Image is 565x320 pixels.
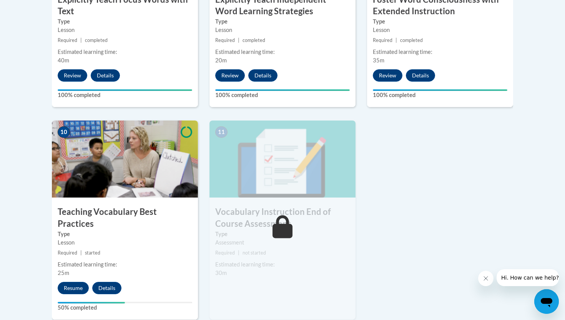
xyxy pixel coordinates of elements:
span: not started [243,250,266,256]
span: Required [373,37,392,43]
span: completed [85,37,108,43]
span: started [85,250,100,256]
label: 100% completed [215,91,350,99]
label: Type [215,230,350,238]
label: Type [373,17,507,26]
label: 100% completed [58,91,192,99]
div: Your progress [215,89,350,91]
button: Details [406,69,435,82]
span: 10 [58,126,70,138]
span: | [238,250,239,256]
iframe: Close message [478,271,494,286]
label: Type [215,17,350,26]
div: Lesson [58,26,192,34]
img: Course Image [209,121,356,198]
div: Lesson [215,26,350,34]
span: Required [58,37,77,43]
span: | [395,37,397,43]
button: Details [91,69,120,82]
button: Resume [58,282,89,294]
span: 30m [215,270,227,276]
iframe: Button to launch messaging window [534,289,559,314]
div: Estimated learning time: [215,260,350,269]
h3: Vocabulary Instruction End of Course Assessment [209,206,356,230]
span: Required [58,250,77,256]
div: Lesson [373,26,507,34]
span: completed [243,37,265,43]
span: 40m [58,57,69,64]
div: Your progress [58,302,125,303]
span: | [80,250,82,256]
label: 50% completed [58,303,192,312]
button: Review [373,69,402,82]
div: Your progress [373,89,507,91]
button: Review [58,69,87,82]
span: 35m [373,57,384,64]
div: Lesson [58,238,192,247]
iframe: Message from company [497,269,559,286]
button: Details [92,282,121,294]
span: 11 [215,126,228,138]
label: Type [58,17,192,26]
div: Estimated learning time: [215,48,350,56]
span: 20m [215,57,227,64]
span: | [238,37,239,43]
div: Your progress [58,89,192,91]
label: 100% completed [373,91,507,99]
div: Estimated learning time: [58,48,192,56]
span: completed [400,37,423,43]
span: | [80,37,82,43]
span: Required [215,37,235,43]
label: Type [58,230,192,238]
button: Review [215,69,245,82]
button: Details [248,69,278,82]
div: Estimated learning time: [373,48,507,56]
div: Assessment [215,238,350,247]
div: Estimated learning time: [58,260,192,269]
span: Required [215,250,235,256]
span: 25m [58,270,69,276]
img: Course Image [52,121,198,198]
h3: Teaching Vocabulary Best Practices [52,206,198,230]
